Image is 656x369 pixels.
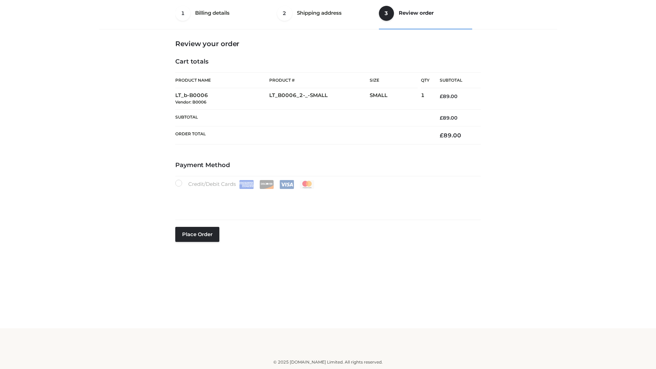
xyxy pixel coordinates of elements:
small: Vendor: B0006 [175,99,206,105]
span: £ [440,115,443,121]
th: Product Name [175,72,269,88]
td: LT_B0006_2-_-SMALL [269,88,370,110]
th: Qty [421,72,429,88]
th: Order Total [175,126,429,145]
h4: Payment Method [175,162,481,169]
th: Product # [269,72,370,88]
bdi: 89.00 [440,115,457,121]
h4: Cart totals [175,58,481,66]
td: 1 [421,88,429,110]
label: Credit/Debit Cards [175,180,315,189]
img: Mastercard [300,180,314,189]
span: £ [440,132,443,139]
bdi: 89.00 [440,132,461,139]
img: Amex [239,180,254,189]
td: LT_b-B0006 [175,88,269,110]
h3: Review your order [175,40,481,48]
th: Subtotal [429,73,481,88]
img: Visa [279,180,294,189]
span: £ [440,93,443,99]
bdi: 89.00 [440,93,457,99]
td: SMALL [370,88,421,110]
div: © 2025 [DOMAIN_NAME] Limited. All rights reserved. [101,359,555,366]
img: Discover [259,180,274,189]
th: Size [370,73,418,88]
th: Subtotal [175,109,429,126]
iframe: Secure payment input frame [174,188,479,213]
button: Place order [175,227,219,242]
